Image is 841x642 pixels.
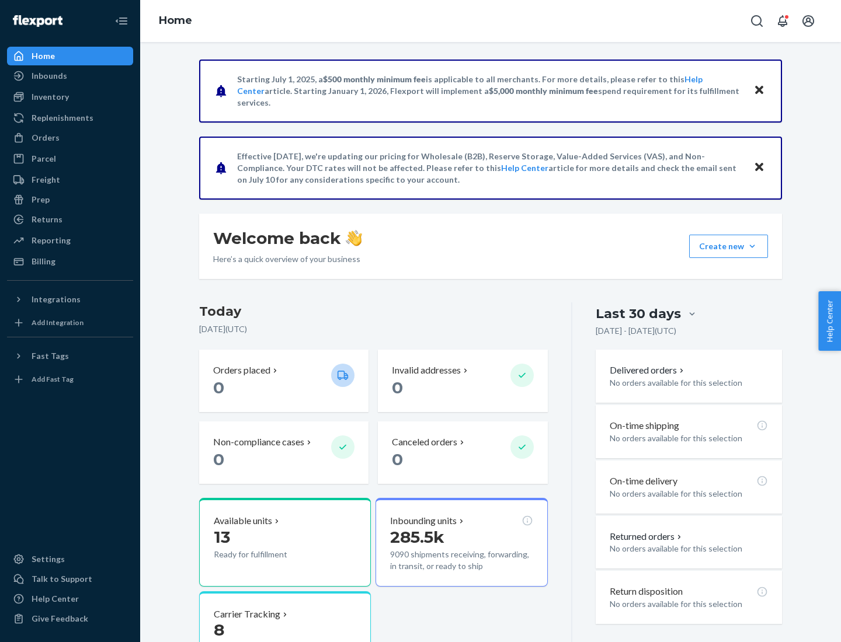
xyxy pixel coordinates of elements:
[392,449,403,469] span: 0
[32,374,74,384] div: Add Fast Tag
[390,527,444,547] span: 285.5k
[213,435,304,449] p: Non-compliance cases
[610,530,684,543] button: Returned orders
[7,231,133,250] a: Reporting
[7,109,133,127] a: Replenishments
[213,228,362,249] h1: Welcome back
[489,86,598,96] span: $5,000 monthly minimum fee
[7,47,133,65] a: Home
[32,214,62,225] div: Returns
[752,159,767,176] button: Close
[7,313,133,332] a: Add Integration
[610,585,683,598] p: Return disposition
[214,527,230,547] span: 13
[7,128,133,147] a: Orders
[32,350,69,362] div: Fast Tags
[32,194,50,205] div: Prep
[199,421,369,484] button: Non-compliance cases 0
[610,598,768,610] p: No orders available for this selection
[7,550,133,568] a: Settings
[390,514,457,528] p: Inbounding units
[610,364,686,377] button: Delivered orders
[392,364,461,377] p: Invalid addresses
[199,302,548,321] h3: Today
[7,149,133,168] a: Parcel
[797,9,820,33] button: Open account menu
[32,593,79,605] div: Help Center
[213,364,270,377] p: Orders placed
[610,488,768,500] p: No orders available for this selection
[213,449,224,469] span: 0
[378,421,547,484] button: Canceled orders 0
[32,573,92,585] div: Talk to Support
[7,290,133,309] button: Integrations
[32,235,71,246] div: Reporting
[7,589,133,608] a: Help Center
[7,88,133,106] a: Inventory
[745,9,769,33] button: Open Search Box
[199,350,369,412] button: Orders placed 0
[392,435,457,449] p: Canceled orders
[32,553,65,565] div: Settings
[376,498,547,587] button: Inbounding units285.5k9090 shipments receiving, forwarding, in transit, or ready to ship
[214,514,272,528] p: Available units
[771,9,794,33] button: Open notifications
[199,498,371,587] button: Available units13Ready for fulfillment
[689,235,768,258] button: Create new
[501,163,548,173] a: Help Center
[32,132,60,144] div: Orders
[159,14,192,27] a: Home
[378,350,547,412] button: Invalid addresses 0
[32,317,84,327] div: Add Integration
[7,170,133,189] a: Freight
[752,82,767,99] button: Close
[7,609,133,628] button: Give Feedback
[213,378,224,397] span: 0
[323,74,426,84] span: $500 monthly minimum fee
[7,370,133,389] a: Add Fast Tag
[7,252,133,271] a: Billing
[237,74,742,109] p: Starting July 1, 2025, a is applicable to all merchants. For more details, please refer to this a...
[32,174,60,186] div: Freight
[32,91,69,103] div: Inventory
[214,549,322,560] p: Ready for fulfillment
[7,190,133,209] a: Prep
[346,230,362,246] img: hand-wave emoji
[7,347,133,365] button: Fast Tags
[32,256,55,267] div: Billing
[110,9,133,33] button: Close Navigation
[32,50,55,62] div: Home
[32,153,56,165] div: Parcel
[13,15,62,27] img: Flexport logo
[32,112,93,124] div: Replenishments
[32,613,88,624] div: Give Feedback
[610,474,677,488] p: On-time delivery
[610,543,768,554] p: No orders available for this selection
[596,305,681,323] div: Last 30 days
[199,323,548,335] p: [DATE] ( UTC )
[610,377,768,389] p: No orders available for this selection
[150,4,201,38] ol: breadcrumbs
[7,67,133,85] a: Inbounds
[214,608,280,621] p: Carrier Tracking
[596,325,676,337] p: [DATE] - [DATE] ( UTC )
[610,432,768,444] p: No orders available for this selection
[32,294,81,305] div: Integrations
[392,378,403,397] span: 0
[237,151,742,186] p: Effective [DATE], we're updating our pricing for Wholesale (B2B), Reserve Storage, Value-Added Se...
[7,570,133,588] a: Talk to Support
[818,291,841,351] button: Help Center
[32,70,67,82] div: Inbounds
[214,620,224,640] span: 8
[7,210,133,229] a: Returns
[390,549,533,572] p: 9090 shipments receiving, forwarding, in transit, or ready to ship
[213,253,362,265] p: Here’s a quick overview of your business
[610,419,679,432] p: On-time shipping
